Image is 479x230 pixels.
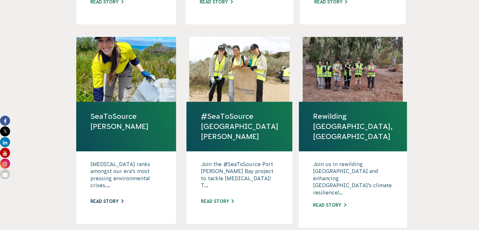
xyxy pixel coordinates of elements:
[313,111,393,142] a: Rewilding [GEOGRAPHIC_DATA], [GEOGRAPHIC_DATA]
[90,199,123,204] a: Read story
[201,161,278,192] p: Join the #SeaToSource Port [PERSON_NAME] Bay project to tackle [MEDICAL_DATA]! T...
[201,111,278,142] a: #SeaToSource [GEOGRAPHIC_DATA][PERSON_NAME]
[313,203,346,208] a: Read story
[90,111,162,131] a: SeaToSource [PERSON_NAME]
[201,199,234,204] a: Read story
[90,161,162,192] p: [MEDICAL_DATA] ranks amongst our era’s most pressing environmental crises....
[313,161,393,196] p: Join us in rewilding [GEOGRAPHIC_DATA] and enhancing [GEOGRAPHIC_DATA]’s climate resilience!...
